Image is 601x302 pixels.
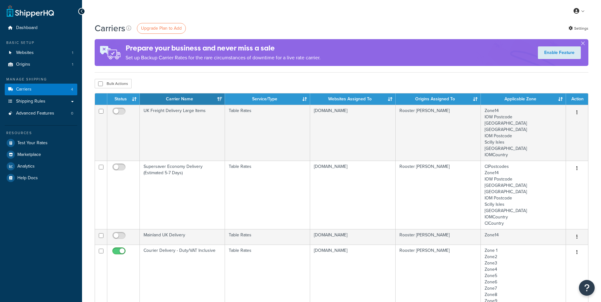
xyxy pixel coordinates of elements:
[140,93,225,105] th: Carrier Name: activate to sort column ascending
[5,96,77,107] a: Shipping Rules
[481,93,566,105] th: Applicable Zone: activate to sort column ascending
[225,229,310,245] td: Table Rates
[396,229,481,245] td: Rooster [PERSON_NAME]
[5,149,77,160] a: Marketplace
[5,59,77,70] a: Origins 1
[140,105,225,161] td: UK Freight Delivery Large Items
[310,93,395,105] th: Websites Assigned To: activate to sort column ascending
[396,93,481,105] th: Origins Assigned To: activate to sort column ascending
[310,105,395,161] td: [DOMAIN_NAME]
[141,25,182,32] span: Upgrade Plan to Add
[71,111,73,116] span: 0
[137,23,186,34] a: Upgrade Plan to Add
[126,43,321,53] h4: Prepare your business and never miss a sale
[16,62,30,67] span: Origins
[5,161,77,172] a: Analytics
[225,105,310,161] td: Table Rates
[17,175,38,181] span: Help Docs
[95,79,132,88] button: Bulk Actions
[5,108,77,119] li: Advanced Features
[569,24,588,33] a: Settings
[16,99,45,104] span: Shipping Rules
[140,229,225,245] td: Mainland UK Delivery
[17,140,48,146] span: Test Your Rates
[16,87,32,92] span: Carriers
[72,62,73,67] span: 1
[72,50,73,56] span: 1
[538,46,581,59] a: Enable Feature
[126,53,321,62] p: Set up Backup Carrier Rates for the rare circumstances of downtime for a live rate carrier.
[7,5,54,17] a: ShipperHQ Home
[140,161,225,229] td: Supersaver Economy Delivery (Estimated 5-7 Days)
[481,161,566,229] td: CIPostcodes Zone14 IOW Postcode [GEOGRAPHIC_DATA] [GEOGRAPHIC_DATA] IOM Postcode Scilly Isles [GE...
[396,161,481,229] td: Rooster [PERSON_NAME]
[17,164,35,169] span: Analytics
[16,111,54,116] span: Advanced Features
[225,161,310,229] td: Table Rates
[5,40,77,45] div: Basic Setup
[5,59,77,70] li: Origins
[107,93,140,105] th: Status: activate to sort column ascending
[396,105,481,161] td: Rooster [PERSON_NAME]
[579,280,595,296] button: Open Resource Center
[5,172,77,184] a: Help Docs
[16,25,38,31] span: Dashboard
[481,229,566,245] td: Zone14
[225,93,310,105] th: Service/Type: activate to sort column ascending
[5,84,77,95] li: Carriers
[5,77,77,82] div: Manage Shipping
[5,108,77,119] a: Advanced Features 0
[17,152,41,157] span: Marketplace
[5,22,77,34] a: Dashboard
[5,137,77,149] a: Test Your Rates
[95,22,125,34] h1: Carriers
[5,47,77,59] a: Websites 1
[95,39,126,66] img: ad-rules-rateshop-fe6ec290ccb7230408bd80ed9643f0289d75e0ffd9eb532fc0e269fcd187b520.png
[481,105,566,161] td: Zone14 IOW Postcode [GEOGRAPHIC_DATA] [GEOGRAPHIC_DATA] IOM Postcode Scilly Isles [GEOGRAPHIC_DAT...
[71,87,73,92] span: 4
[310,161,395,229] td: [DOMAIN_NAME]
[5,84,77,95] a: Carriers 4
[310,229,395,245] td: [DOMAIN_NAME]
[16,50,34,56] span: Websites
[5,47,77,59] li: Websites
[566,93,588,105] th: Action
[5,130,77,136] div: Resources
